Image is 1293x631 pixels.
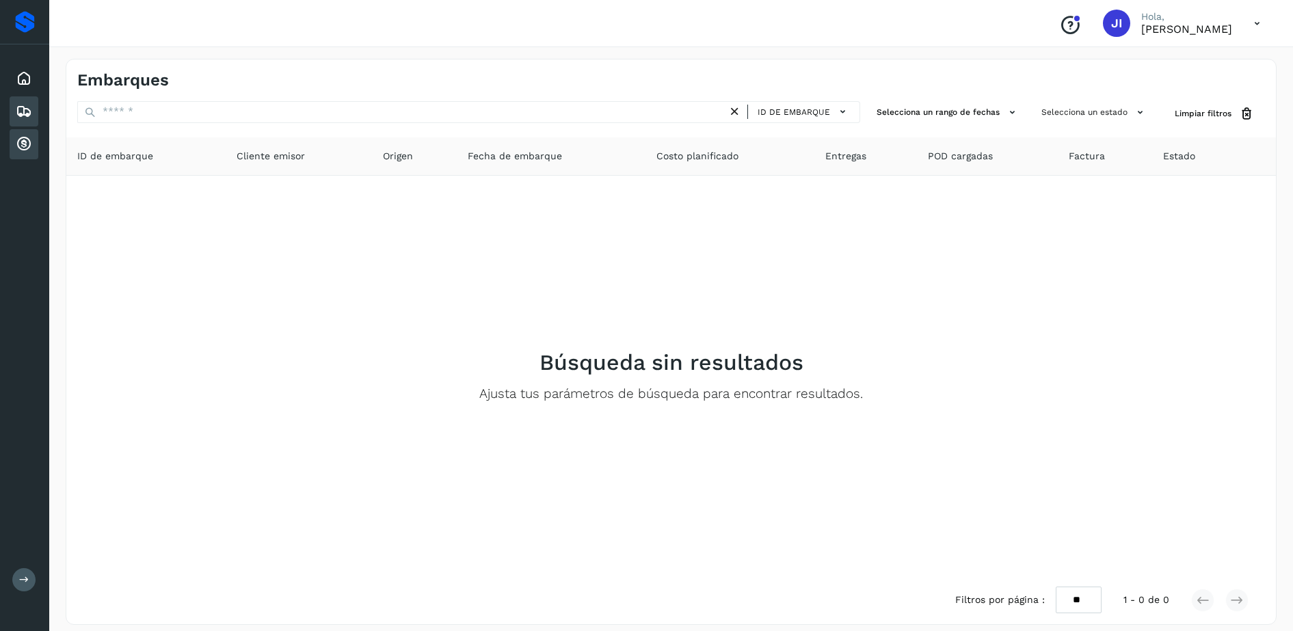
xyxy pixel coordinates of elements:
div: Cuentas por cobrar [10,129,38,159]
span: 1 - 0 de 0 [1123,593,1169,607]
span: Entregas [825,149,866,163]
div: Inicio [10,64,38,94]
span: Factura [1069,149,1105,163]
span: Limpiar filtros [1175,107,1231,120]
span: Cliente emisor [237,149,305,163]
span: ID de embarque [77,149,153,163]
p: Ajusta tus parámetros de búsqueda para encontrar resultados. [479,386,863,402]
h2: Búsqueda sin resultados [539,349,803,375]
span: Filtros por página : [955,593,1045,607]
button: Selecciona un estado [1036,101,1153,124]
button: ID de embarque [754,102,854,122]
button: Limpiar filtros [1164,101,1265,126]
span: Costo planificado [656,149,738,163]
h4: Embarques [77,70,169,90]
button: Selecciona un rango de fechas [871,101,1025,124]
span: Estado [1163,149,1195,163]
span: Fecha de embarque [468,149,562,163]
p: Hola, [1141,11,1232,23]
span: Origen [383,149,413,163]
p: José Ignacio Flores Santiago [1141,23,1232,36]
div: Embarques [10,96,38,126]
span: POD cargadas [928,149,993,163]
span: ID de embarque [758,106,830,118]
